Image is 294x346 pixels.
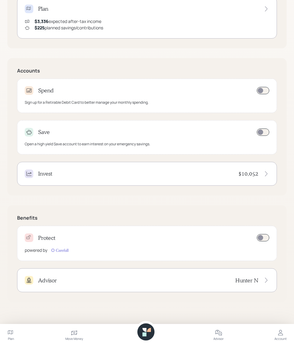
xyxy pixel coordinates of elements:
div: Move Money [65,337,83,341]
div: Plan [8,337,14,341]
img: carefull-M2HCGCDH.digested.png [50,247,69,253]
div: expected after-tax income [34,18,101,24]
h5: Accounts [17,68,277,74]
h4: Advisor [38,277,57,284]
h4: Protect [38,235,55,241]
span: $3,336 [34,18,49,24]
div: Open a high yield Save account to earn interest on your emergency savings. [25,141,150,147]
span: $225 [34,25,45,31]
h4: Save [38,129,50,136]
div: Account [274,337,287,341]
div: Advisor [213,337,224,341]
h4: Invest [38,170,52,177]
h4: Hunter N [235,277,258,284]
div: Sign up for a Retirable Debit Card to better manage your monthly spending. [25,100,149,105]
h4: $10,052 [238,170,258,177]
h4: Plan [38,6,48,12]
div: planned savings/contributions [34,24,103,31]
h4: Spend [38,87,54,94]
div: powered by [25,247,47,253]
h5: Benefits [17,215,277,221]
